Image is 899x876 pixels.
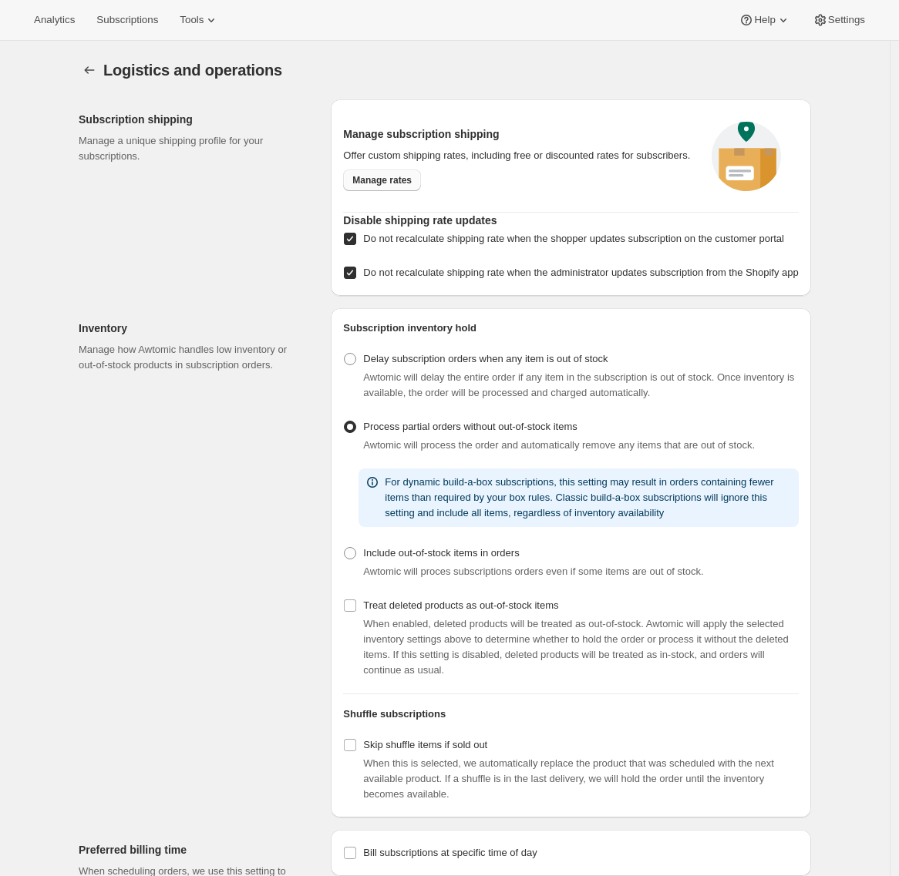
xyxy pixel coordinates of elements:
[385,475,793,521] p: For dynamic build-a-box subscriptions, this setting may result in orders containing fewer items t...
[343,148,694,163] p: Offer custom shipping rates, including free or discounted rates for subscribers.
[343,126,694,142] h2: Manage subscription shipping
[79,842,306,858] h2: Preferred billing time
[363,566,703,577] span: Awtomic will proces subscriptions orders even if some items are out of stock.
[103,62,282,79] span: Logistics and operations
[79,342,306,373] p: Manage how Awtomic handles low inventory or out-of-stock products in subscription orders.
[363,439,755,451] span: Awtomic will process the order and automatically remove any items that are out of stock.
[170,9,228,31] button: Tools
[363,739,487,750] span: Skip shuffle items if sold out
[363,353,608,364] span: Delay subscription orders when any item is out of stock
[343,707,799,722] h2: Shuffle subscriptions
[729,9,800,31] button: Help
[79,133,306,164] p: Manage a unique shipping profile for your subscriptions.
[828,14,865,26] span: Settings
[363,618,788,676] span: When enabled, deleted products will be treated as out-of-stock. Awtomic will apply the selected i...
[803,9,874,31] button: Settings
[363,371,794,398] span: Awtomic will delay the entire order if any item in the subscription is out of stock. Once invento...
[79,59,100,81] button: Settings
[363,267,798,278] span: Do not recalculate shipping rate when the administrator updates subscription from the Shopify app
[352,174,412,186] span: Manage rates
[87,9,167,31] button: Subscriptions
[180,14,204,26] span: Tools
[754,14,775,26] span: Help
[363,233,784,244] span: Do not recalculate shipping rate when the shopper updates subscription on the customer portal
[363,757,774,800] span: When this is selected, we automatically replace the product that was scheduled with the next avai...
[79,112,306,127] h2: Subscription shipping
[343,213,799,228] h2: Disable shipping rate updates
[363,847,537,858] span: Bill subscriptions at specific time of day
[363,599,558,611] span: Treat deleted products as out-of-stock items
[25,9,84,31] button: Analytics
[363,421,577,432] span: Process partial orders without out-of-stock items
[96,14,158,26] span: Subscriptions
[363,547,519,559] span: Include out-of-stock items in orders
[343,169,421,191] a: Manage rates
[34,14,75,26] span: Analytics
[343,321,799,336] h2: Subscription inventory hold
[79,321,306,336] h2: Inventory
